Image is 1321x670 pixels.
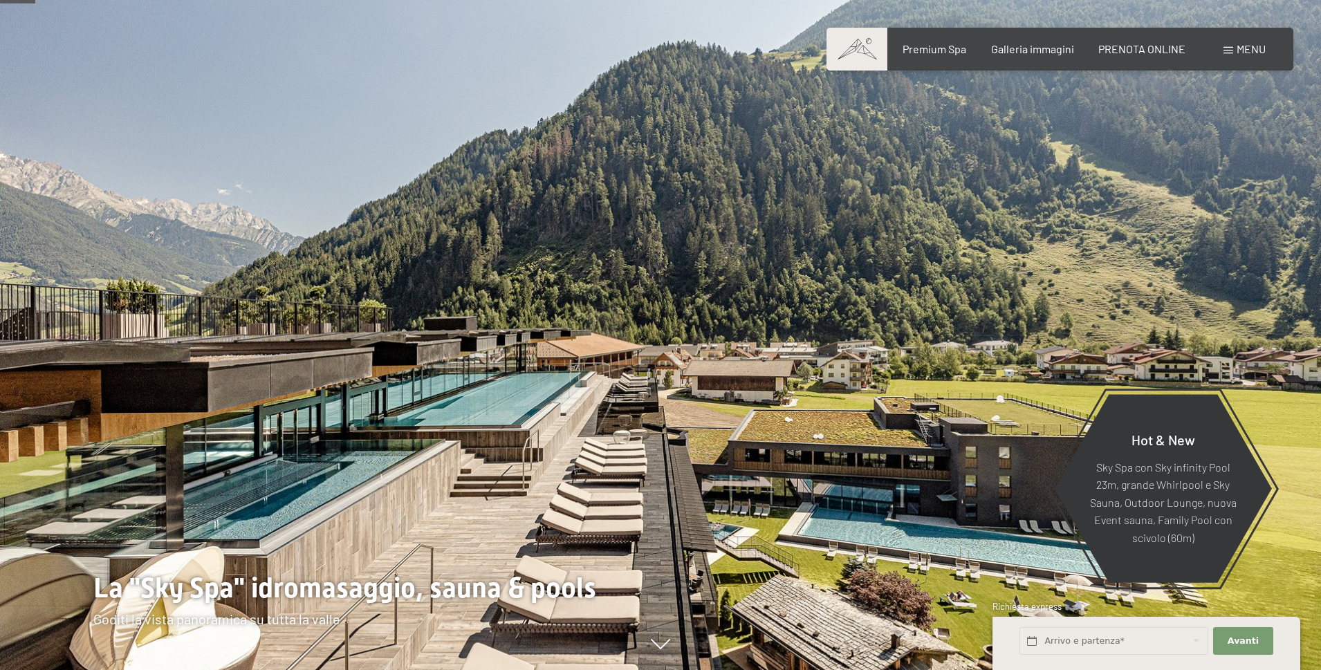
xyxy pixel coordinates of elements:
a: PRENOTA ONLINE [1098,42,1185,55]
a: Galleria immagini [991,42,1074,55]
span: Menu [1237,42,1266,55]
span: Avanti [1228,635,1259,647]
p: Sky Spa con Sky infinity Pool 23m, grande Whirlpool e Sky Sauna, Outdoor Lounge, nuova Event saun... [1088,458,1238,546]
a: Premium Spa [903,42,966,55]
a: Hot & New Sky Spa con Sky infinity Pool 23m, grande Whirlpool e Sky Sauna, Outdoor Lounge, nuova ... [1053,393,1273,584]
span: Hot & New [1131,431,1195,447]
span: Richiesta express [992,601,1062,612]
button: Avanti [1213,627,1273,655]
